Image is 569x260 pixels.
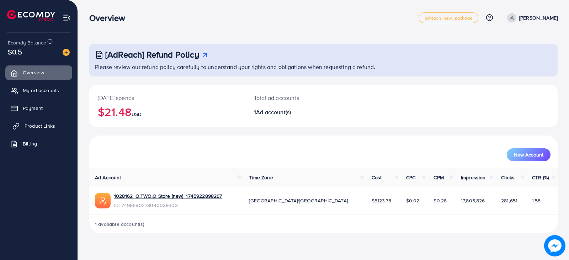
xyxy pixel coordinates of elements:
[95,193,111,208] img: ic-ads-acc.e4c84228.svg
[105,49,199,60] h3: [AdReach] Refund Policy
[501,174,515,181] span: Clicks
[504,13,558,22] a: [PERSON_NAME]
[7,10,55,21] img: logo
[419,12,478,23] a: adreach_new_package
[23,140,37,147] span: Billing
[434,197,447,204] span: $0.28
[25,122,55,129] span: Product Links
[5,101,72,115] a: Payment
[95,174,121,181] span: Ad Account
[5,83,72,97] a: My ad accounts
[23,105,43,112] span: Payment
[254,94,354,102] p: Total ad accounts
[114,192,222,200] a: 1028162_O.TWO.O Store (new)_1745922898267
[8,47,22,57] span: $0.5
[98,94,237,102] p: [DATE] spends
[5,137,72,151] a: Billing
[5,119,72,133] a: Product Links
[254,109,354,116] h2: 1
[89,13,131,23] h3: Overview
[514,152,543,157] span: New Account
[132,111,142,118] span: USD
[406,174,415,181] span: CPC
[372,197,391,204] span: $5123.78
[5,65,72,80] a: Overview
[501,197,517,204] span: 281,651
[507,148,551,161] button: New Account
[461,197,485,204] span: 17,805,826
[519,14,558,22] p: [PERSON_NAME]
[372,174,382,181] span: Cost
[425,16,472,20] span: adreach_new_package
[95,221,145,228] span: 1 available account(s)
[249,174,273,181] span: Time Zone
[461,174,486,181] span: Impression
[63,14,71,22] img: menu
[406,197,420,204] span: $0.02
[98,105,237,118] h2: $21.48
[8,39,46,46] span: Ecomdy Balance
[63,49,70,56] img: image
[23,69,44,76] span: Overview
[114,202,222,209] span: ID: 7498680278090039303
[532,174,549,181] span: CTR (%)
[95,63,553,71] p: Please review our refund policy carefully to understand your rights and obligations when requesti...
[544,235,565,256] img: image
[434,174,443,181] span: CPM
[249,197,348,204] span: [GEOGRAPHIC_DATA]/[GEOGRAPHIC_DATA]
[532,197,541,204] span: 1.58
[256,108,291,116] span: Ad account(s)
[23,87,59,94] span: My ad accounts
